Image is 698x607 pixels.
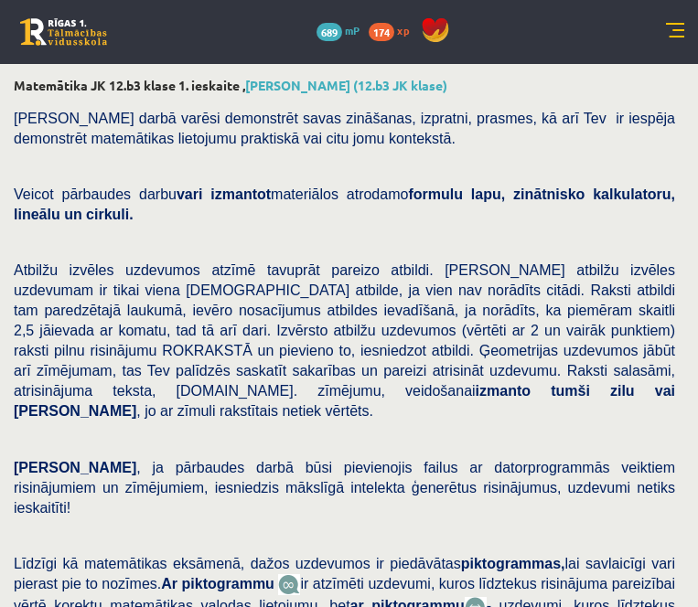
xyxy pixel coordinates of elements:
[14,78,684,93] h2: Matemātika JK 12.b3 klase 1. ieskaite ,
[161,576,274,591] b: Ar piktogrammu
[14,556,675,591] span: Līdzīgi kā matemātikas eksāmenā, dažos uzdevumos ir piedāvātas lai savlaicīgi vari pierast pie to...
[278,574,300,595] img: JfuEzvunn4EvwAAAAASUVORK5CYII=
[14,186,675,222] span: Veicot pārbaudes darbu materiālos atrodamo
[14,460,675,516] span: , ja pārbaudes darbā būsi pievienojis failus ar datorprogrammās veiktiem risinājumiem un zīmējumi...
[245,77,447,93] a: [PERSON_NAME] (12.b3 JK klase)
[14,460,136,475] span: [PERSON_NAME]
[461,556,565,571] b: piktogrammas,
[345,23,360,37] span: mP
[20,18,107,46] a: Rīgas 1. Tālmācības vidusskola
[369,23,394,41] span: 174
[14,111,675,146] span: [PERSON_NAME] darbā varēsi demonstrēt savas zināšanas, izpratni, prasmes, kā arī Tev ir iespēja d...
[177,186,271,202] b: vari izmantot
[317,23,342,41] span: 689
[14,262,675,419] span: Atbilžu izvēles uzdevumos atzīmē tavuprāt pareizo atbildi. [PERSON_NAME] atbilžu izvēles uzdevuma...
[369,23,418,37] a: 174 xp
[476,383,531,399] b: izmanto
[397,23,409,37] span: xp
